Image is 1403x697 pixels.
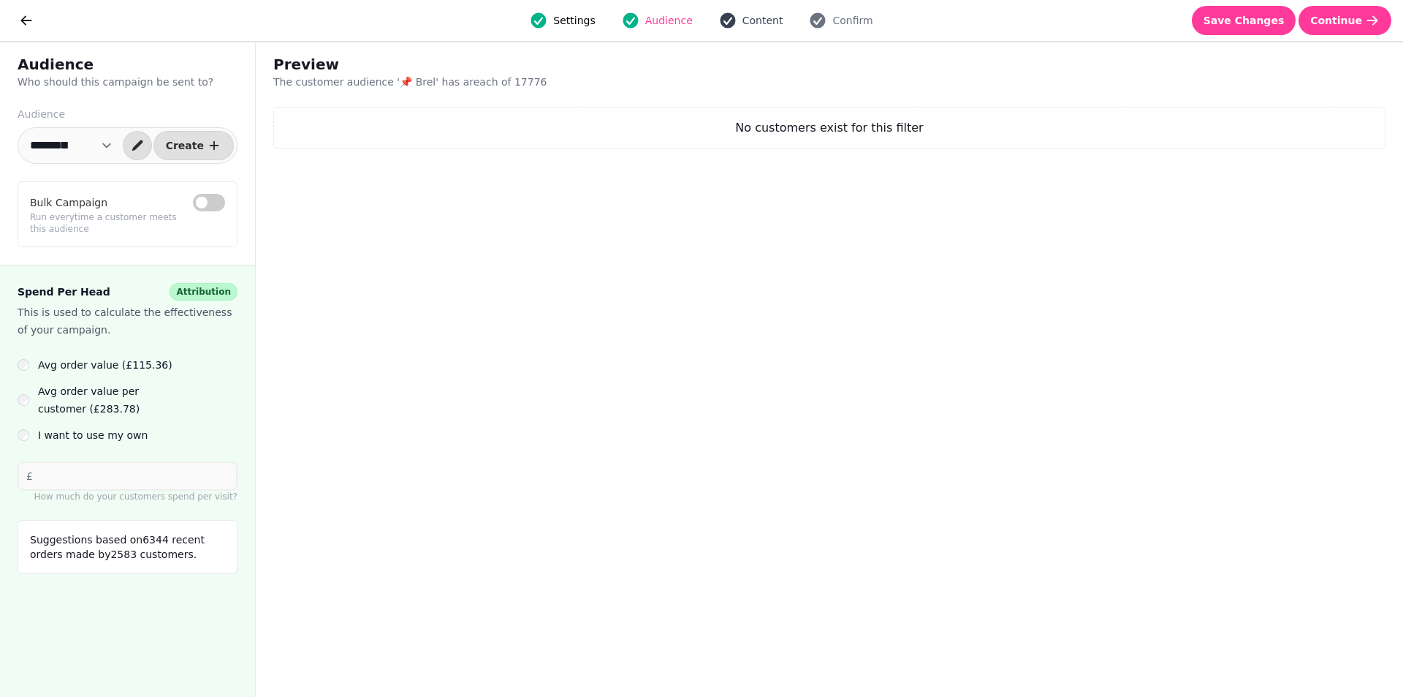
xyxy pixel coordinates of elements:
[645,13,693,28] span: Audience
[30,211,225,235] p: Run everytime a customer meets this audience
[38,383,237,418] label: Avg order value per customer ( £283.78 )
[18,75,237,89] p: Who should this campaign be sent to?
[18,491,237,502] p: How much do your customers spend per visit?
[18,107,237,121] label: Audience
[832,13,872,28] span: Confirm
[153,131,234,160] button: Create
[18,304,237,339] p: This is used to calculate the effectiveness of your campaign.
[170,283,237,301] div: Attribution
[1310,15,1362,26] span: Continue
[18,283,110,301] span: Spend Per Head
[38,356,172,374] label: Avg order value ( £115.36 )
[30,532,225,562] p: Suggestions based on 6344 recent orders made by 2583 customers.
[553,13,595,28] span: Settings
[273,54,554,75] h2: Preview
[1299,6,1391,35] button: Continue
[30,194,107,211] label: Bulk Campaign
[38,426,148,444] label: I want to use my own
[742,13,783,28] span: Content
[12,6,41,35] button: go back
[273,75,647,89] p: The customer audience ' 📌 Brel ' has a reach of 17776
[1204,15,1285,26] span: Save Changes
[735,119,923,137] p: No customers exist for this filter
[1192,6,1296,35] button: Save Changes
[18,54,237,75] h2: Audience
